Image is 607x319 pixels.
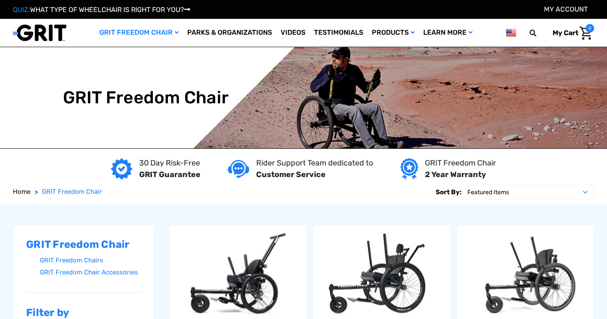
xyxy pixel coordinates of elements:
[425,157,496,169] p: GRIT Freedom Chair
[183,19,276,47] a: Parks & Organizations
[368,19,419,47] a: Products
[256,170,326,179] strong: Customer Service
[139,170,200,179] strong: GRIT Guarantee
[310,19,368,47] a: Testimonials
[401,158,418,180] img: Year warranty
[13,187,30,197] a: Home
[26,238,141,251] h2: GRIT Freedom Chair
[111,158,132,180] img: GRIT Guarantee
[546,24,594,42] a: Cart with 0 items
[42,188,102,196] span: GRIT Freedom Chair
[13,6,30,14] span: QUIZ:
[580,27,592,40] img: Cart
[40,254,141,267] a: GRIT Freedom Chairs
[42,187,102,197] a: GRIT Freedom Chair
[40,266,141,279] a: GRIT Freedom Chair Accessories
[256,157,373,169] p: Rider Support Team dedicated to
[553,29,578,37] span: My Cart
[586,24,594,33] span: 0
[139,157,200,169] p: 30 Day Risk-Free
[425,170,486,179] strong: 2 Year Warranty
[13,188,30,196] span: Home
[13,24,66,42] img: GRIT All-Terrain Wheelchair and Mobility Equipment
[276,19,310,47] a: Videos
[436,185,461,199] label: Sort By:
[13,6,190,14] a: QUIZ:WHAT TYPE OF WHEELCHAIR IS RIGHT FOR YOU?
[26,307,141,319] h2: Filter by
[419,19,477,47] a: Learn More
[533,24,546,42] input: Search
[506,27,516,38] img: us.png
[63,87,229,108] h1: GRIT Freedom Chair
[228,160,249,178] img: Customer service
[95,19,183,47] a: GRIT Freedom Chair
[544,5,588,13] a: Account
